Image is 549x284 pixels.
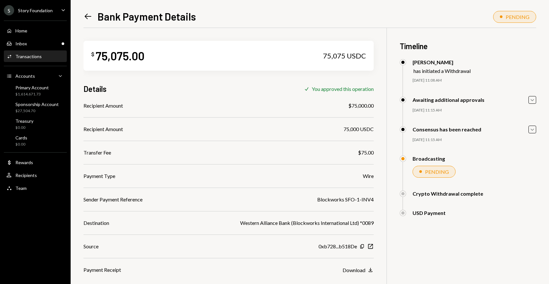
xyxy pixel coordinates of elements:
div: $0.00 [15,125,33,130]
div: Recipient Amount [83,102,123,110]
div: 75,075.00 [96,49,144,63]
a: Recipients [4,169,67,181]
div: Blockworks SFO-1-INV4 [317,196,374,203]
div: You approved this operation [312,86,374,92]
a: Team [4,182,67,194]
div: Story Foundation [18,8,53,13]
a: Cards$0.00 [4,133,67,148]
a: Transactions [4,50,67,62]
a: Treasury$0.00 [4,116,67,132]
a: Inbox [4,38,67,49]
div: Broadcasting [413,155,445,162]
div: USD Payment [413,210,446,216]
div: Destination [83,219,109,227]
div: Sender Payment Reference [83,196,143,203]
div: Crypto Withdrawal complete [413,191,483,197]
div: Inbox [15,41,27,46]
a: Rewards [4,156,67,168]
div: Payment Receipt [83,266,121,274]
h3: Timeline [400,41,536,51]
div: [DATE] 11:08 AM [413,78,536,83]
div: $75.00 [358,149,374,156]
div: Sponsorship Account [15,102,59,107]
div: [DATE] 11:15 AM [413,137,536,143]
div: 0xb728...b518De [318,243,357,250]
div: $27,504.70 [15,108,59,114]
div: PENDING [425,169,449,175]
div: $1,614,671.73 [15,92,49,97]
div: 75,075 USDC [323,51,366,60]
h1: Bank Payment Details [98,10,196,23]
a: Sponsorship Account$27,504.70 [4,100,67,115]
h3: Details [83,84,107,94]
div: Download [343,267,365,273]
div: Treasury [15,118,33,124]
div: Consensus has been reached [413,126,481,132]
div: Rewards [15,160,33,165]
div: [DATE] 11:15 AM [413,108,536,113]
div: Wire [363,172,374,180]
div: Home [15,28,27,33]
div: PENDING [506,14,529,20]
div: Recipients [15,173,37,178]
div: Primary Account [15,85,49,90]
div: Cards [15,135,27,140]
div: Transfer Fee [83,149,111,156]
div: Western Alliance Bank (Blockworks International Ltd) *0089 [240,219,374,227]
div: Source [83,243,99,250]
div: $ [91,51,94,58]
div: Awaiting additional approvals [413,97,484,103]
div: has initiated a Withdrawal [414,68,471,74]
a: Home [4,25,67,36]
button: Download [343,267,374,274]
div: Team [15,185,27,191]
div: S [4,5,14,15]
div: [PERSON_NAME] [413,59,471,65]
div: 75,000 USDC [344,125,374,133]
div: Transactions [15,54,42,59]
div: Recipient Amount [83,125,123,133]
div: Accounts [15,73,35,79]
a: Accounts [4,70,67,82]
div: $0.00 [15,142,27,147]
a: Primary Account$1,614,671.73 [4,83,67,98]
div: Payment Type [83,172,115,180]
div: $75,000.00 [348,102,374,110]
